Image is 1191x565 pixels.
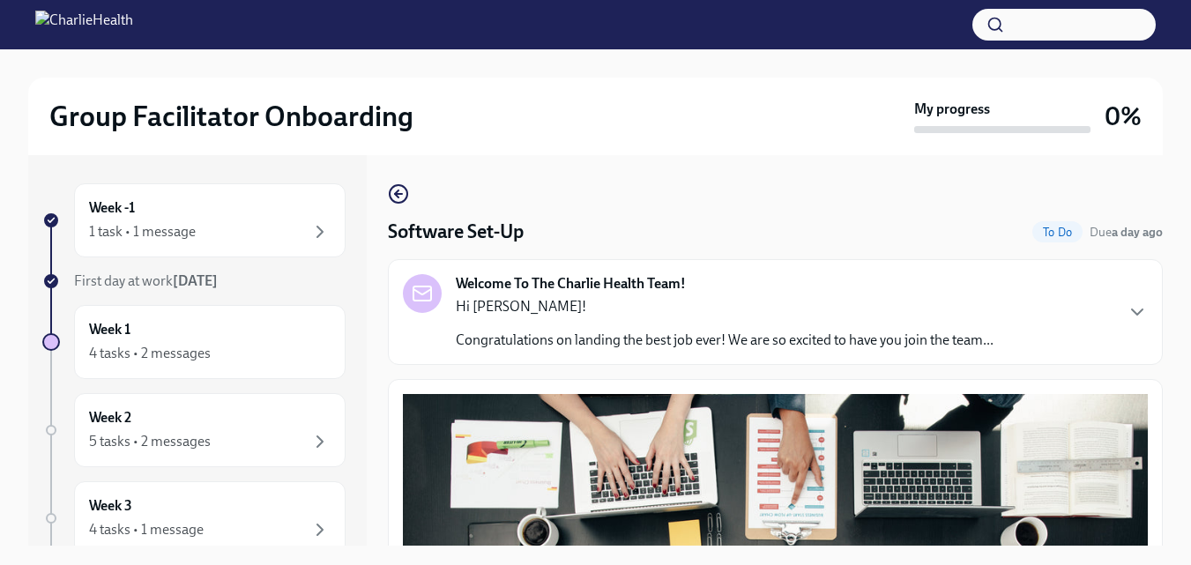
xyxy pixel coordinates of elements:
div: 1 task • 1 message [89,222,196,242]
h6: Week 1 [89,320,130,339]
h6: Week -1 [89,198,135,218]
strong: [DATE] [173,272,218,289]
h6: Week 2 [89,408,131,427]
span: September 30th, 2025 09:00 [1090,224,1163,241]
span: Due [1090,225,1163,240]
div: 4 tasks • 2 messages [89,344,211,363]
a: Week 14 tasks • 2 messages [42,305,346,379]
a: First day at work[DATE] [42,271,346,291]
p: Hi [PERSON_NAME]! [456,297,994,316]
span: To Do [1032,226,1083,239]
span: First day at work [74,272,218,289]
a: Week -11 task • 1 message [42,183,346,257]
h2: Group Facilitator Onboarding [49,99,413,134]
strong: Welcome To The Charlie Health Team! [456,274,686,294]
h3: 0% [1105,100,1142,132]
a: Week 34 tasks • 1 message [42,481,346,555]
p: Congratulations on landing the best job ever! We are so excited to have you join the team... [456,331,994,350]
h4: Software Set-Up [388,219,524,245]
div: 5 tasks • 2 messages [89,432,211,451]
div: 4 tasks • 1 message [89,520,204,539]
a: Week 25 tasks • 2 messages [42,393,346,467]
strong: a day ago [1112,225,1163,240]
img: CharlieHealth [35,11,133,39]
h6: Week 3 [89,496,132,516]
strong: My progress [914,100,990,119]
